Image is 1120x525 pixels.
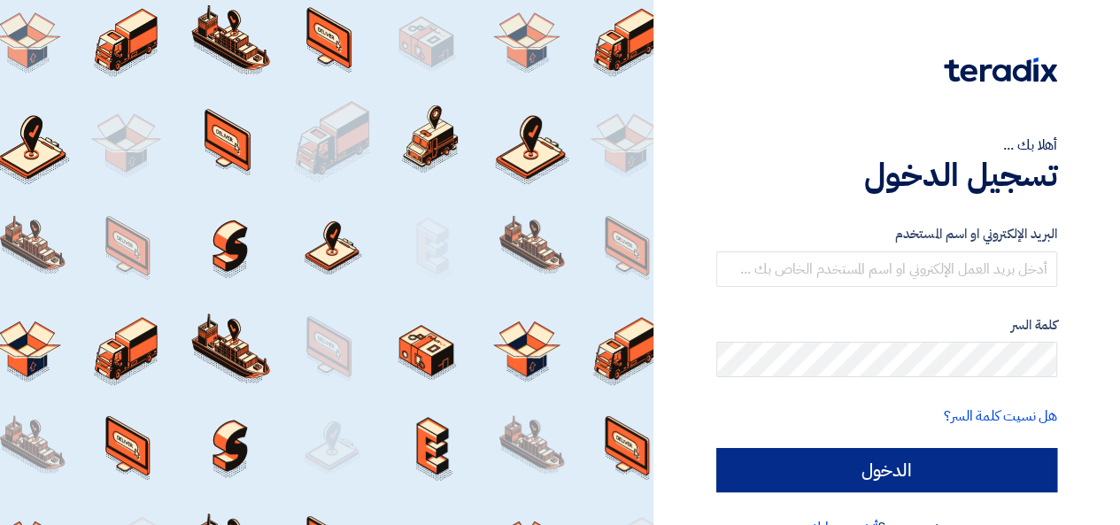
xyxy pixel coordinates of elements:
[716,156,1057,195] h1: تسجيل الدخول
[944,58,1057,82] img: Teradix logo
[716,315,1057,336] label: كلمة السر
[716,224,1057,244] label: البريد الإلكتروني او اسم المستخدم
[716,448,1057,492] input: الدخول
[716,135,1057,156] div: أهلا بك ...
[944,405,1057,427] a: هل نسيت كلمة السر؟
[716,251,1057,287] input: أدخل بريد العمل الإلكتروني او اسم المستخدم الخاص بك ...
